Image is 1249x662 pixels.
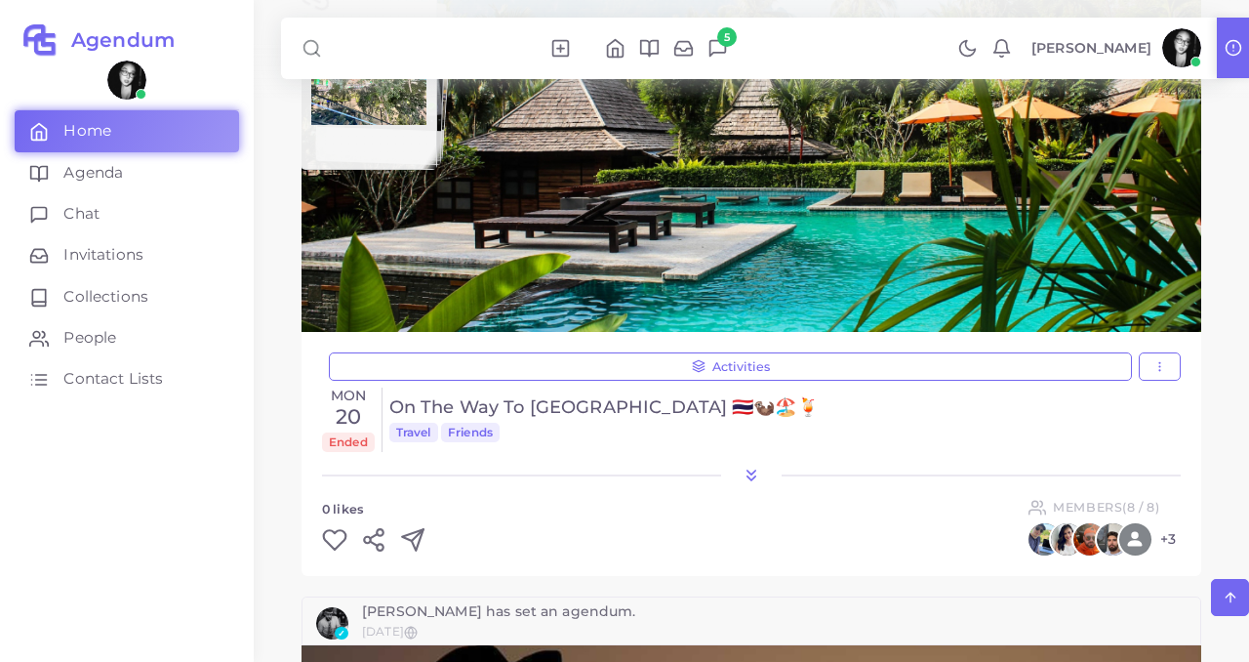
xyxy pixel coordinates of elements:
span: Travel [389,423,438,442]
a: Chat [15,193,239,234]
span: People [63,327,116,349]
h6: Members [1053,500,1159,515]
span: Home [63,120,111,142]
p: [PERSON_NAME] [1031,38,1151,59]
a: Home [15,110,239,151]
span: Friends [441,423,500,442]
h6: 0 Likes [322,502,363,520]
a: Collections [15,276,239,317]
span: (8 / 8) [1122,500,1159,515]
small: [DATE] [362,624,404,639]
li: New Agendum [544,37,578,59]
span: Invitations [63,244,143,266]
button: Activities [329,352,1132,382]
a: People [15,317,239,358]
span: Agenda [63,162,123,184]
span: Collections [63,286,148,308]
li: Home [598,37,632,59]
svg: person fill [1125,529,1145,549]
span: Chat [63,203,100,225]
button: person fill [1119,523,1151,556]
span: Ended [322,433,375,452]
a: On the way to [GEOGRAPHIC_DATA] 🇹🇭🦦🏖️🍹 [389,397,1181,419]
a: Contact Lists [15,358,239,399]
li: Invitations [666,37,701,59]
span: Activities [712,361,770,374]
span: Contact Lists [63,368,163,390]
span: ✓ [335,627,348,641]
li: Agenda [632,37,666,59]
a: 5 [701,37,735,59]
h3: 20 [322,404,375,429]
h6: Mon [322,388,375,404]
h6: +3 [1160,531,1176,548]
span: 5 [717,27,737,47]
h2: Agendum [58,28,175,52]
li: Chat [701,37,735,59]
a: Agenda [15,152,239,193]
a: Invitations [15,234,239,275]
div: [PERSON_NAME] has set an agendum. [362,604,1187,618]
